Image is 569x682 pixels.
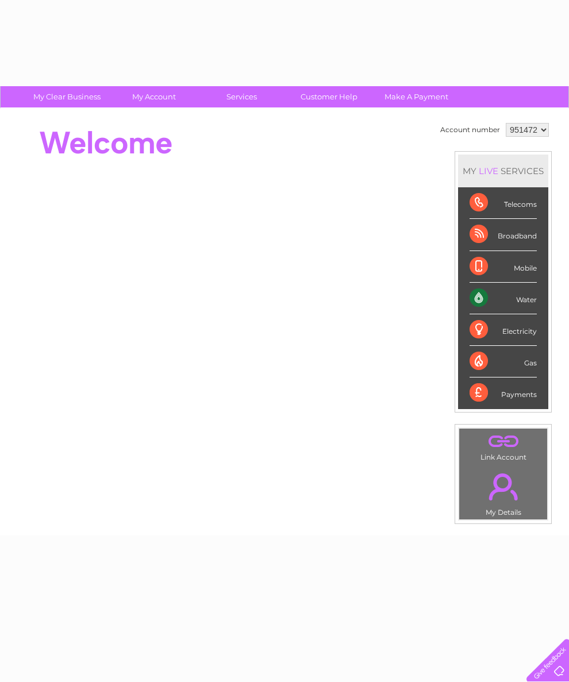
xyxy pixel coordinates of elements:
[369,86,464,107] a: Make A Payment
[462,431,544,452] a: .
[470,219,537,251] div: Broadband
[462,467,544,507] a: .
[437,120,503,140] td: Account number
[194,86,289,107] a: Services
[470,283,537,314] div: Water
[476,165,501,176] div: LIVE
[459,464,548,520] td: My Details
[20,86,114,107] a: My Clear Business
[107,86,202,107] a: My Account
[470,251,537,283] div: Mobile
[470,187,537,219] div: Telecoms
[459,428,548,464] td: Link Account
[458,155,548,187] div: MY SERVICES
[470,346,537,377] div: Gas
[282,86,376,107] a: Customer Help
[470,377,537,409] div: Payments
[470,314,537,346] div: Electricity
